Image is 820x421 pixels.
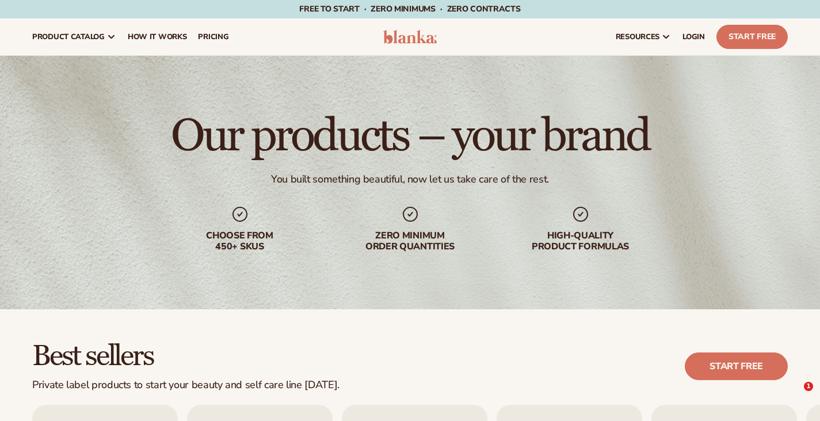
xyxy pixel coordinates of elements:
span: 1 [804,382,813,391]
a: product catalog [26,18,122,55]
a: resources [610,18,677,55]
span: How It Works [128,32,187,41]
div: Zero minimum order quantities [337,230,484,252]
a: How It Works [122,18,193,55]
a: LOGIN [677,18,711,55]
span: resources [616,32,659,41]
a: Start Free [716,25,788,49]
div: High-quality product formulas [507,230,654,252]
div: Choose from 450+ Skus [166,230,314,252]
img: logo [383,30,437,44]
span: LOGIN [682,32,705,41]
a: Start free [685,352,788,380]
div: You built something beautiful, now let us take care of the rest. [271,173,549,186]
div: Private label products to start your beauty and self care line [DATE]. [32,379,340,392]
h1: Our products – your brand [171,113,649,159]
h2: Best sellers [32,342,340,372]
a: pricing [192,18,234,55]
span: pricing [198,32,228,41]
span: Free to start · ZERO minimums · ZERO contracts [299,3,520,14]
span: product catalog [32,32,105,41]
iframe: Intercom live chat [780,382,808,409]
